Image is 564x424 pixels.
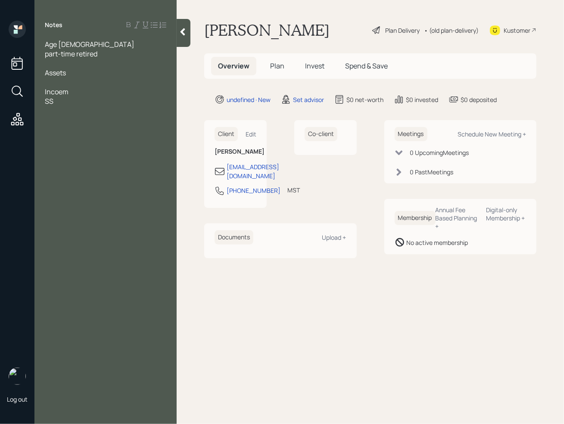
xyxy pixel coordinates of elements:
div: Set advisor [293,95,324,104]
h6: Membership [395,211,436,225]
label: Notes [45,21,62,29]
div: $0 invested [406,95,438,104]
span: part-time retired [45,49,97,59]
span: Spend & Save [345,61,388,71]
h6: [PERSON_NAME] [215,148,256,155]
span: Overview [218,61,249,71]
span: Invest [305,61,324,71]
h6: Co-client [305,127,337,141]
div: 0 Past Meeting s [410,167,454,176]
div: No active membership [407,238,468,247]
img: retirable_logo.png [9,368,26,385]
div: $0 deposited [461,95,497,104]
span: SS [45,96,53,106]
div: MST [287,186,300,195]
div: Plan Delivery [385,26,420,35]
span: Plan [270,61,284,71]
h6: Client [215,127,238,141]
span: Incoem [45,87,69,96]
div: Digital-only Membership + [486,206,526,222]
h6: Documents [215,230,253,244]
span: Age [DEMOGRAPHIC_DATA] [45,40,134,49]
div: [EMAIL_ADDRESS][DOMAIN_NAME] [227,162,279,180]
div: Kustomer [504,26,530,35]
div: [PHONE_NUMBER] [227,186,280,195]
div: Log out [7,395,28,403]
div: 0 Upcoming Meeting s [410,148,469,157]
div: $0 net-worth [346,95,383,104]
span: Assets [45,68,66,77]
div: undefined · New [227,95,271,104]
div: Annual Fee Based Planning + [436,206,480,230]
h1: [PERSON_NAME] [204,21,330,40]
h6: Meetings [395,127,427,141]
div: Upload + [322,233,346,241]
div: Schedule New Meeting + [458,130,526,138]
div: • (old plan-delivery) [424,26,479,35]
div: Edit [246,130,256,138]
